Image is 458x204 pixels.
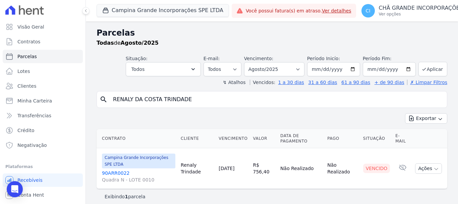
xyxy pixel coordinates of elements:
label: E-mail: [204,56,220,61]
label: Vencidos: [250,80,275,85]
a: Parcelas [3,50,83,63]
i: search [100,95,108,104]
span: Você possui fatura(s) em atraso. [246,7,351,14]
a: Conta Hent [3,188,83,202]
h2: Parcelas [97,27,447,39]
a: Contratos [3,35,83,48]
p: Exibindo parcela [105,193,146,200]
span: Clientes [17,83,36,89]
label: Período Fim: [363,55,416,62]
th: Vencimento [216,129,250,148]
label: Situação: [126,56,148,61]
td: Não Realizado [278,148,325,189]
strong: Todas [97,40,114,46]
a: 1 a 30 dias [278,80,304,85]
a: Lotes [3,65,83,78]
span: Todos [131,65,145,73]
a: Crédito [3,124,83,137]
a: 61 a 90 dias [341,80,370,85]
button: Exportar [405,113,447,124]
span: Recebíveis [17,177,43,183]
div: Open Intercom Messenger [7,181,23,197]
span: Quadra N - LOTE 0010 [102,176,175,183]
a: Recebíveis [3,173,83,187]
td: Não Realizado [325,148,360,189]
a: [DATE] [219,166,234,171]
th: Contrato [97,129,178,148]
span: Campina Grande Incorporações SPE LTDA [102,154,175,168]
span: Conta Hent [17,192,44,198]
span: Minha Carteira [17,97,52,104]
strong: Agosto/2025 [121,40,159,46]
th: Situação [360,129,393,148]
th: Valor [250,129,278,148]
span: CI [366,8,370,13]
span: Parcelas [17,53,37,60]
a: Ver detalhes [322,8,351,13]
a: Minha Carteira [3,94,83,108]
td: R$ 756,40 [250,148,278,189]
button: Todos [126,62,201,76]
span: Crédito [17,127,35,134]
a: 31 a 60 dias [308,80,337,85]
button: Campina Grande Incorporações SPE LTDA [97,4,229,17]
label: Vencimento: [244,56,273,61]
button: Aplicar [418,62,447,76]
label: ↯ Atalhos [223,80,245,85]
td: Renaly Trindade [178,148,216,189]
span: Visão Geral [17,24,44,30]
a: Negativação [3,138,83,152]
p: de [97,39,159,47]
a: + de 90 dias [375,80,404,85]
span: Negativação [17,142,47,149]
a: 90ARR0022Quadra N - LOTE 0010 [102,170,175,183]
a: Visão Geral [3,20,83,34]
button: Ações [415,163,442,174]
th: Cliente [178,129,216,148]
th: E-mail [393,129,412,148]
th: Data de Pagamento [278,129,325,148]
span: Contratos [17,38,40,45]
div: Vencido [363,164,390,173]
a: ✗ Limpar Filtros [407,80,447,85]
a: Transferências [3,109,83,122]
input: Buscar por nome do lote ou do cliente [109,93,444,106]
span: Lotes [17,68,30,75]
th: Pago [325,129,360,148]
b: 1 [125,194,128,199]
label: Período Inicío: [307,56,340,61]
div: Plataformas [5,163,80,171]
span: Transferências [17,112,51,119]
a: Clientes [3,79,83,93]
